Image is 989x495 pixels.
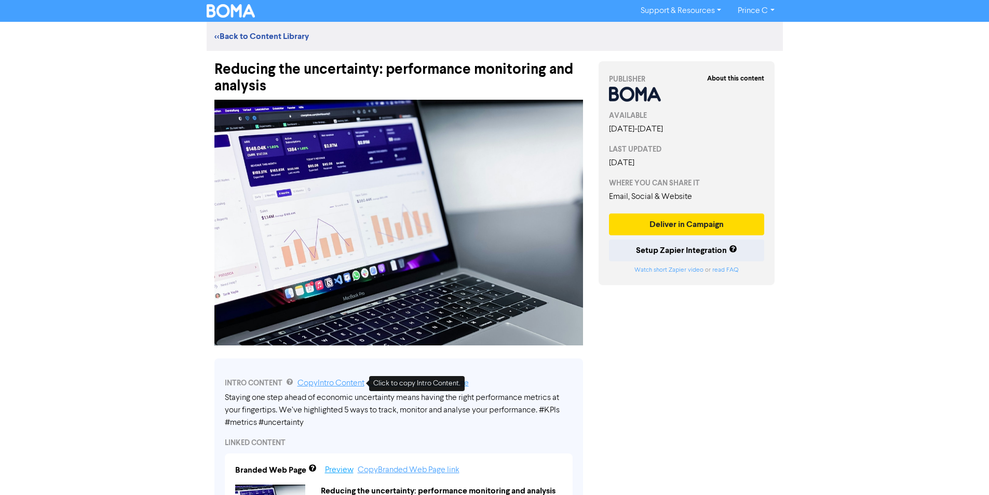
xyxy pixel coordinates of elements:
[225,377,573,390] div: INTRO CONTENT
[859,383,989,495] iframe: Chat Widget
[609,110,765,121] div: AVAILABLE
[325,466,354,474] a: Preview
[609,157,765,169] div: [DATE]
[609,178,765,189] div: WHERE YOU CAN SHARE IT
[609,74,765,85] div: PUBLISHER
[707,74,764,83] strong: About this content
[609,213,765,235] button: Deliver in Campaign
[609,191,765,203] div: Email, Social & Website
[358,466,459,474] a: Copy Branded Web Page link
[609,265,765,275] div: or
[225,437,573,448] div: LINKED CONTENT
[632,3,729,19] a: Support & Resources
[214,51,583,95] div: Reducing the uncertainty: performance monitoring and analysis
[609,123,765,136] div: [DATE] - [DATE]
[225,392,573,429] div: Staying one step ahead of economic uncertainty means having the right performance metrics at your...
[729,3,782,19] a: Prince C
[235,464,306,476] div: Branded Web Page
[712,267,738,273] a: read FAQ
[369,376,465,391] div: Click to copy Intro Content.
[214,31,309,42] a: <<Back to Content Library
[609,239,765,261] button: Setup Zapier Integration
[634,267,703,273] a: Watch short Zapier video
[207,4,255,18] img: BOMA Logo
[609,144,765,155] div: LAST UPDATED
[297,379,364,387] a: Copy Intro Content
